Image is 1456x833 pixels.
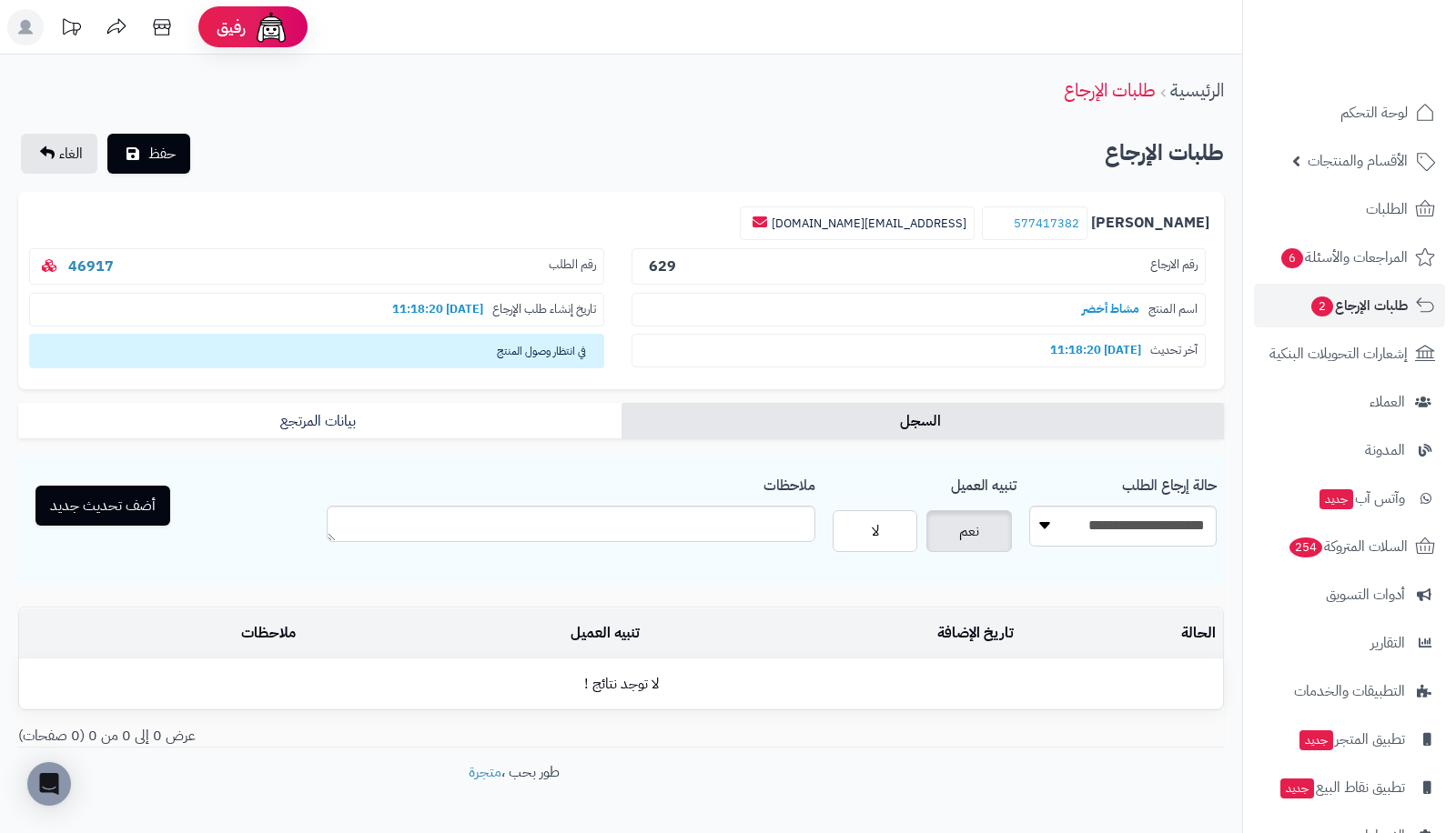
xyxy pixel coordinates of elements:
[1279,775,1405,800] span: تطبيق نقاط البيع
[1150,256,1198,277] span: رقم الارجاع
[1254,766,1445,809] a: تطبيق نقاط البيعجديد
[1105,135,1224,172] h2: طلبات الإرجاع
[1170,76,1224,104] a: الرئيسية
[148,143,176,165] span: حفظ
[1150,342,1198,359] span: آخر تحديث
[1254,284,1445,327] a: طلبات الإرجاع2
[21,134,97,174] a: الغاء
[217,16,246,38] span: رفيق
[1326,582,1405,607] span: أدوات التسويق
[622,403,1225,439] a: السجل
[1366,196,1408,222] span: الطلبات
[107,134,190,174] button: حفظ
[1288,534,1408,559] span: السلات المتروكة
[1073,300,1148,317] b: مشاط أخضر
[772,215,966,232] a: [EMAIL_ADDRESS][DOMAIN_NAME]
[303,608,647,658] td: تنبيه العميل
[1148,301,1198,318] span: اسم المنتج
[763,467,815,497] label: ملاحظات
[59,143,83,165] span: الغاء
[549,256,596,277] span: رقم الطلب
[1294,678,1405,704] span: التطبيقات والخدمات
[1289,537,1322,557] span: 254
[1021,608,1223,658] td: الحالة
[1308,148,1408,174] span: الأقسام والمنتجات
[1254,428,1445,472] a: المدونة
[253,9,289,45] img: ai-face.png
[647,608,1021,658] td: تاريخ الإضافة
[1254,187,1445,231] a: الطلبات
[1370,389,1405,415] span: العملاء
[1269,341,1408,366] span: إشعارات التحويلات البنكية
[1254,332,1445,376] a: إشعارات التحويلات البنكية
[1254,91,1445,135] a: لوحة التحكم
[1365,437,1405,463] span: المدونة
[1064,76,1156,104] a: طلبات الإرجاع
[469,761,501,783] a: متجرة
[1091,213,1209,234] b: [PERSON_NAME]
[1254,477,1445,520] a: وآتس آبجديد
[1311,296,1333,316] span: 2
[1280,778,1314,798] span: جديد
[1370,630,1405,656] span: التقارير
[35,486,170,526] button: أضف تحديث جديد
[959,520,979,542] span: نعم
[951,467,1016,497] label: تنبيه العميل
[1254,718,1445,761] a: تطبيق المتجرجديد
[1254,380,1445,424] a: العملاء
[1254,621,1445,665] a: التقارير
[492,301,596,318] span: تاريخ إنشاء طلب الإرجاع
[48,9,94,50] a: تحديثات المنصة
[1279,245,1408,270] span: المراجعات والأسئلة
[649,256,676,277] b: 629
[1281,248,1303,268] span: 6
[1254,573,1445,617] a: أدوات التسويق
[1340,100,1408,125] span: لوحة التحكم
[29,334,604,368] span: في انتظار وصول المنتج
[1254,669,1445,713] a: التطبيقات والخدمات
[1319,489,1353,509] span: جديد
[68,256,114,277] a: 46917
[5,726,622,747] div: عرض 0 إلى 0 من 0 (0 صفحات)
[18,403,622,439] a: بيانات المرتجع
[1254,236,1445,279] a: المراجعات والأسئلة6
[27,762,71,806] div: Open Intercom Messenger
[1298,727,1405,752] span: تطبيق المتجر
[19,659,1223,709] td: لا توجد نتائج !
[1309,293,1408,318] span: طلبات الإرجاع
[1122,467,1217,497] label: حالة إرجاع الطلب
[872,520,879,542] span: لا
[383,300,492,317] b: [DATE] 11:18:20
[1254,525,1445,568] a: السلات المتروكة254
[1014,215,1079,232] a: 577417382
[1041,341,1150,358] b: [DATE] 11:18:20
[19,608,303,658] td: ملاحظات
[1299,730,1333,750] span: جديد
[1318,486,1405,511] span: وآتس آب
